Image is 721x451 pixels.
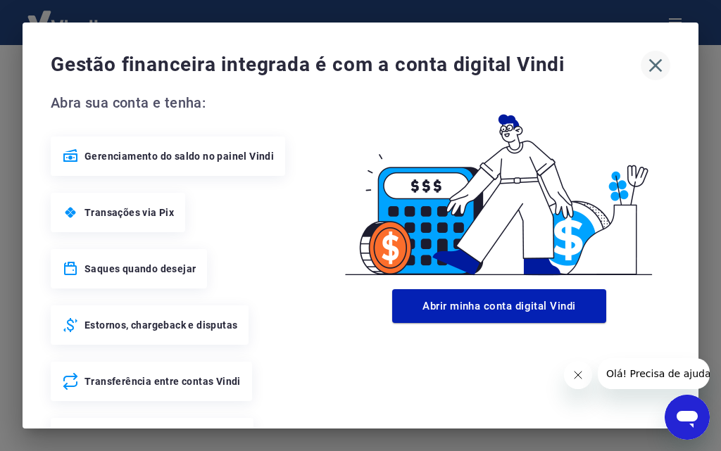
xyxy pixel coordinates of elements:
span: Abra sua conta e tenha: [51,91,328,114]
span: Gerenciamento do saldo no painel Vindi [84,149,274,163]
span: Gestão financeira integrada é com a conta digital Vindi [51,51,641,79]
iframe: Botão para abrir a janela de mensagens [665,395,710,440]
button: Abrir minha conta digital Vindi [392,289,606,323]
img: Good Billing [328,91,670,284]
span: Transferência entre contas Vindi [84,374,241,388]
iframe: Mensagem da empresa [598,358,710,389]
span: Estornos, chargeback e disputas [84,318,237,332]
iframe: Fechar mensagem [564,361,592,389]
span: Olá! Precisa de ajuda? [8,10,118,21]
span: Saques quando desejar [84,262,196,276]
span: Transações via Pix [84,205,174,220]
